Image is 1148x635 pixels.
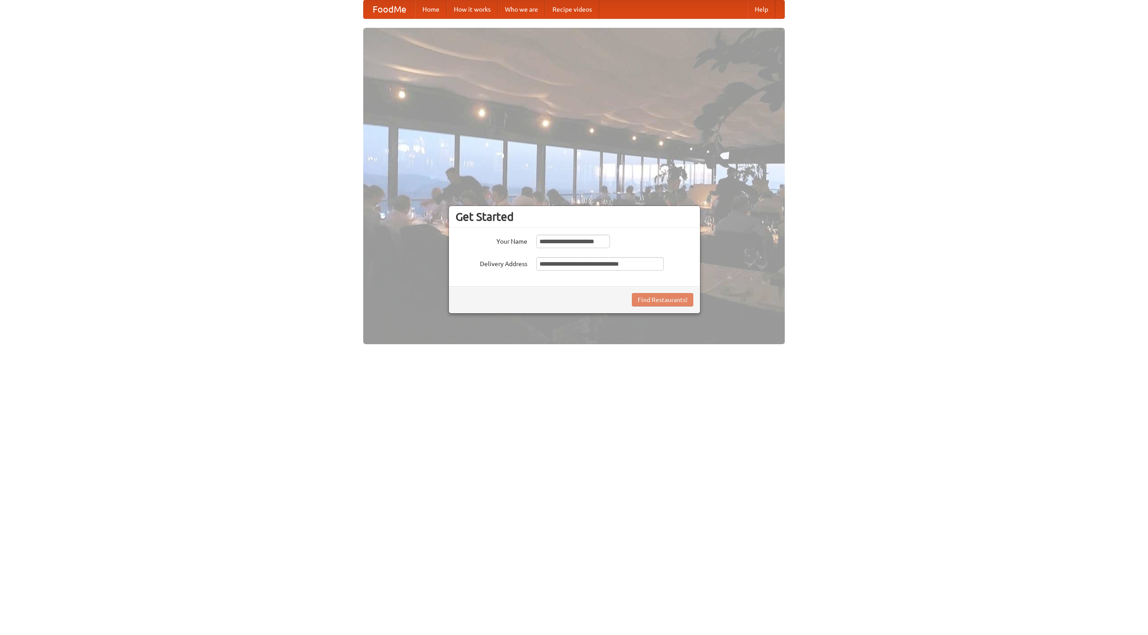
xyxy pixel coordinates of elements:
a: Help [748,0,775,18]
a: Who we are [498,0,545,18]
a: How it works [447,0,498,18]
label: Your Name [456,235,527,246]
h3: Get Started [456,210,693,223]
a: Recipe videos [545,0,599,18]
a: FoodMe [364,0,415,18]
a: Home [415,0,447,18]
button: Find Restaurants! [632,293,693,307]
label: Delivery Address [456,257,527,268]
